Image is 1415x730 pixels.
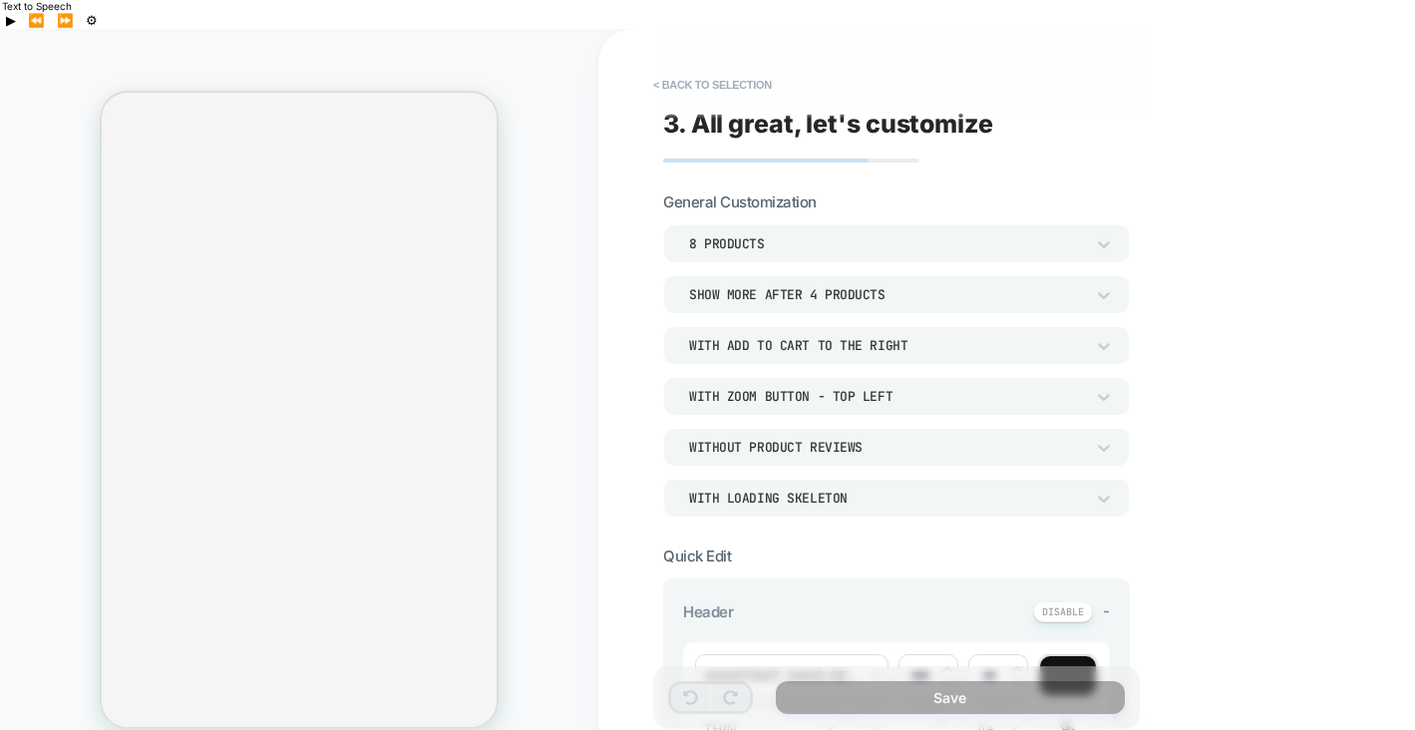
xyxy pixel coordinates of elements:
[683,602,733,621] span: Header
[22,12,51,29] button: Previous
[689,490,1084,507] div: WITH LOADING SKELETON
[1103,601,1110,620] span: -
[689,337,1084,354] div: With add to cart to the right
[643,69,782,101] button: < Back to selection
[689,439,1084,456] div: Without Product Reviews
[696,655,887,696] span: font
[663,547,731,565] span: Quick Edit
[776,681,1125,714] button: Save
[663,192,817,211] span: General Customization
[80,12,104,29] button: Settings
[663,109,993,139] span: 3. All great, let's customize
[689,235,1084,252] div: 8 Products
[1012,665,1022,673] img: up
[51,12,80,29] button: Forward
[689,286,1084,303] div: Show more after 4 Products
[689,388,1084,405] div: With Zoom Button - Top Left
[942,665,952,673] img: up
